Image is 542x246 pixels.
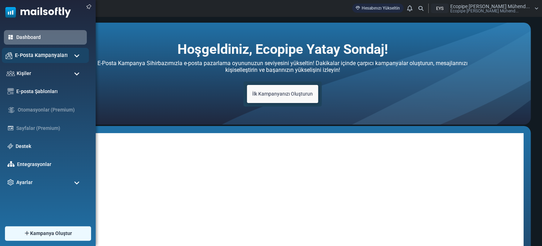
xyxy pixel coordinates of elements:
img: settings-icon.svg [7,179,14,185]
span: Kişiler [17,70,31,77]
h2: Hoşgeldiniz, Ecopipe Yatay Sondaj! [177,41,388,53]
span: Ayarlar [16,179,33,186]
img: contacts-icon.svg [6,71,15,76]
a: EYS Ecopipe [PERSON_NAME] Mühend... Ecopipe [PERSON_NAME] Mühend... [431,4,538,13]
a: Destek [16,143,83,150]
img: support-icon.svg [7,143,13,149]
a: Hesabınızı Yükseltin [352,4,403,13]
span: Ecopipe [PERSON_NAME] Mühend... [450,9,519,13]
span: İlk Kampanyanızı Oluşturun [252,91,313,97]
a: Entegrasyonlar [17,161,83,168]
span: Kampanya Oluştur [30,230,72,237]
img: campaigns-icon.png [6,52,12,59]
img: dashboard-icon-active.svg [7,34,14,40]
img: email-templates-icon.svg [7,88,14,95]
a: E-posta Şablonları [16,88,83,95]
img: workflow.svg [7,106,15,114]
div: EYS [431,4,448,13]
h4: E-Posta Kampanya Sihirbazımızla e-posta pazarlama oyununuzun seviyesini yükseltin! Dakikalar için... [34,58,531,75]
span: E-Posta Kampanyaları [15,51,68,59]
span: Ecopipe [PERSON_NAME] Mühend... [450,4,530,9]
img: landing_pages.svg [7,125,14,131]
a: Dashboard [16,34,83,41]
